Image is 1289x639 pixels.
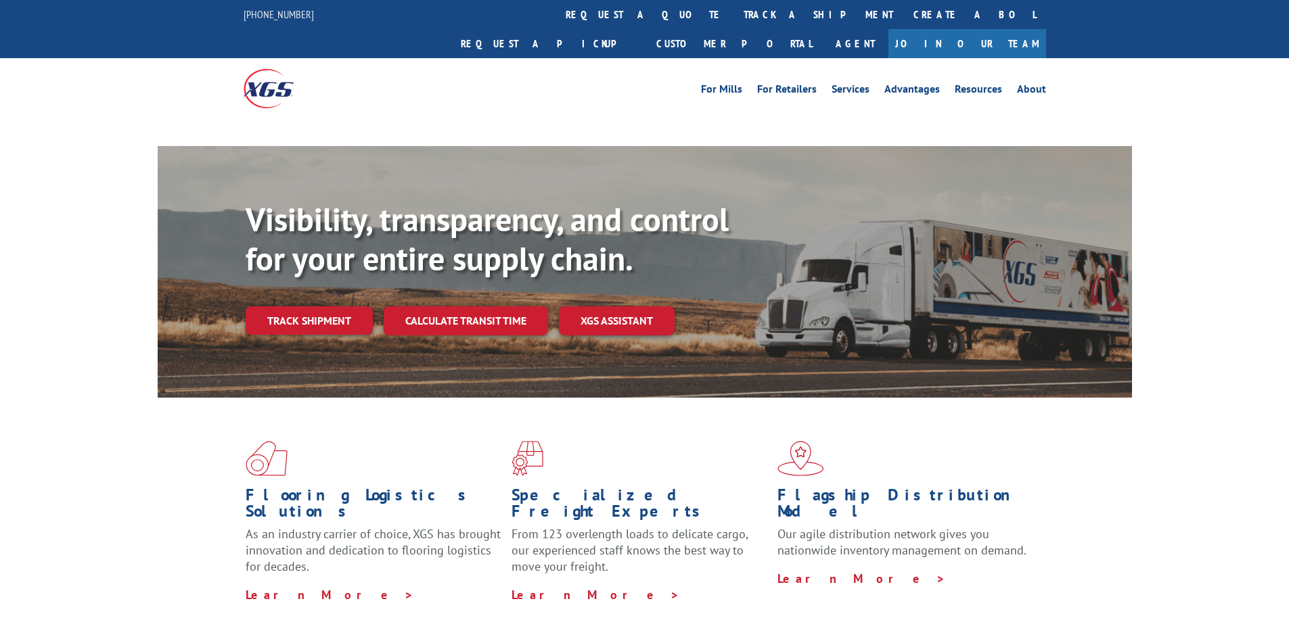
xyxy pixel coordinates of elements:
a: About [1017,84,1046,99]
h1: Flooring Logistics Solutions [246,487,501,526]
a: Advantages [884,84,940,99]
span: Our agile distribution network gives you nationwide inventory management on demand. [777,526,1026,558]
a: Learn More > [512,587,680,602]
a: Request a pickup [451,29,646,58]
a: [PHONE_NUMBER] [244,7,314,21]
a: For Mills [701,84,742,99]
a: Learn More > [246,587,414,602]
a: Track shipment [246,306,373,335]
a: Join Our Team [888,29,1046,58]
a: Agent [822,29,888,58]
a: XGS ASSISTANT [559,306,675,335]
b: Visibility, transparency, and control for your entire supply chain. [246,198,729,279]
a: Services [832,84,869,99]
p: From 123 overlength loads to delicate cargo, our experienced staff knows the best way to move you... [512,526,767,586]
a: Customer Portal [646,29,822,58]
a: For Retailers [757,84,817,99]
h1: Specialized Freight Experts [512,487,767,526]
a: Learn More > [777,571,946,586]
img: xgs-icon-focused-on-flooring-red [512,441,543,476]
span: As an industry carrier of choice, XGS has brought innovation and dedication to flooring logistics... [246,526,501,574]
img: xgs-icon-total-supply-chain-intelligence-red [246,441,288,476]
a: Resources [955,84,1002,99]
img: xgs-icon-flagship-distribution-model-red [777,441,824,476]
a: Calculate transit time [384,306,548,335]
h1: Flagship Distribution Model [777,487,1033,526]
